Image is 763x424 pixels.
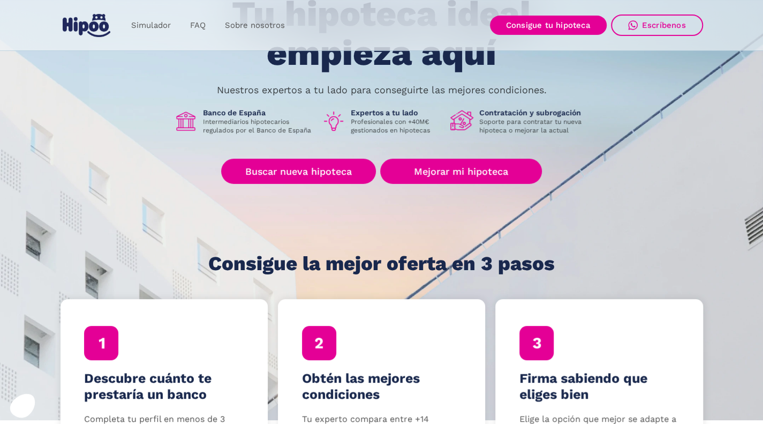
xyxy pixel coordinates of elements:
[479,117,590,135] p: Soporte para contratar tu nueva hipoteca o mejorar la actual
[479,108,590,117] h1: Contratación y subrogación
[611,14,703,36] a: Escríbenos
[180,15,215,36] a: FAQ
[84,370,244,403] h4: Descubre cuánto te prestaría un banco
[351,108,442,117] h1: Expertos a tu lado
[302,370,462,403] h4: Obtén las mejores condiciones
[221,159,376,184] a: Buscar nueva hipoteca
[203,117,313,135] p: Intermediarios hipotecarios regulados por el Banco de España
[642,20,686,30] div: Escríbenos
[351,117,442,135] p: Profesionales con +40M€ gestionados en hipotecas
[380,159,541,184] a: Mejorar mi hipoteca
[208,253,555,274] h1: Consigue la mejor oferta en 3 pasos
[61,10,113,41] a: home
[217,86,547,94] p: Nuestros expertos a tu lado para conseguirte las mejores condiciones.
[215,15,294,36] a: Sobre nosotros
[490,16,607,35] a: Consigue tu hipoteca
[519,370,679,403] h4: Firma sabiendo que eliges bien
[203,108,313,117] h1: Banco de España
[122,15,180,36] a: Simulador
